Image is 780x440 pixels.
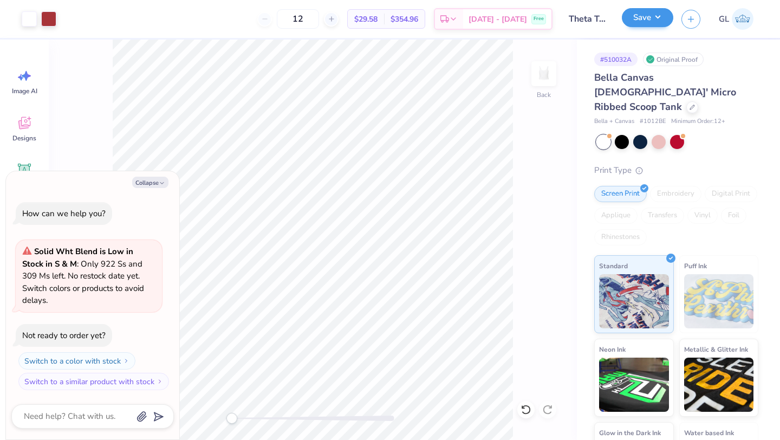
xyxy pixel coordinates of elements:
span: Bella + Canvas [594,117,634,126]
div: Foil [721,208,746,224]
span: Minimum Order: 12 + [671,117,725,126]
img: Neon Ink [599,358,669,412]
div: Embroidery [650,186,701,202]
span: Image AI [12,87,37,95]
img: Back [533,63,555,85]
img: Switch to a similar product with stock [157,378,163,385]
div: Transfers [641,208,684,224]
input: – – [277,9,319,29]
span: : Only 922 Ss and 309 Ms left. No restock date yet. Switch colors or products to avoid delays. [22,246,144,306]
strong: Solid Wht Blend is Low in Stock in S & M [22,246,133,269]
button: Collapse [132,177,168,188]
span: Standard [599,260,628,271]
div: # 510032A [594,53,638,66]
button: Switch to a similar product with stock [18,373,169,390]
div: Vinyl [687,208,718,224]
span: $29.58 [354,14,378,25]
img: Switch to a color with stock [123,358,129,364]
div: Back [537,90,551,100]
span: GL [719,13,729,25]
img: Standard [599,274,669,328]
span: Puff Ink [684,260,707,271]
div: Rhinestones [594,229,647,245]
span: Bella Canvas [DEMOGRAPHIC_DATA]' Micro Ribbed Scoop Tank [594,71,736,113]
div: Accessibility label [226,413,237,424]
div: Not ready to order yet? [22,330,106,341]
img: Grace Lang [732,8,753,30]
div: Digital Print [705,186,757,202]
input: Untitled Design [561,8,614,30]
span: [DATE] - [DATE] [469,14,527,25]
span: Metallic & Glitter Ink [684,344,748,355]
div: Screen Print [594,186,647,202]
span: Neon Ink [599,344,626,355]
img: Puff Ink [684,274,754,328]
span: $354.96 [391,14,418,25]
div: Applique [594,208,638,224]
div: Print Type [594,164,758,177]
a: GL [714,8,758,30]
span: Free [534,15,544,23]
img: Metallic & Glitter Ink [684,358,754,412]
span: # 1012BE [640,117,666,126]
div: Original Proof [643,53,704,66]
span: Glow in the Dark Ink [599,427,661,438]
button: Save [622,8,673,27]
button: Switch to a color with stock [18,352,135,370]
span: Water based Ink [684,427,734,438]
div: How can we help you? [22,208,106,219]
span: Designs [12,134,36,143]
